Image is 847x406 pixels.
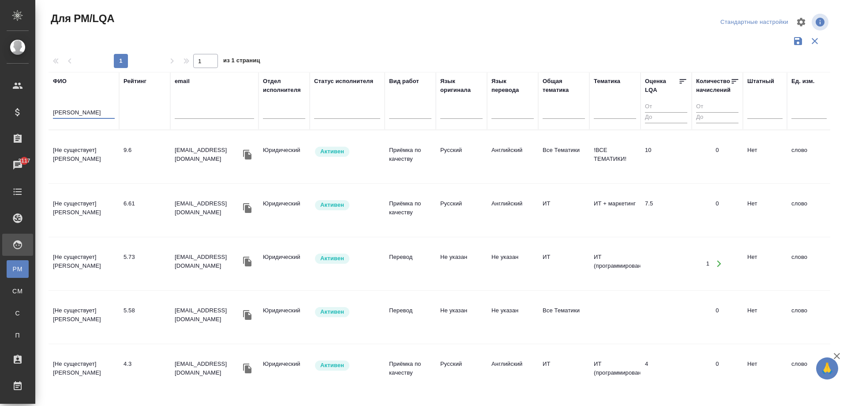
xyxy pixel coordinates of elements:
[175,199,241,217] p: [EMAIL_ADDRESS][DOMAIN_NAME]
[314,199,380,211] div: Рядовой исполнитель: назначай с учетом рейтинга
[320,307,344,316] p: Активен
[743,302,787,333] td: Нет
[787,141,831,172] td: слово
[259,248,310,279] td: Юридический
[259,195,310,226] td: Юридический
[241,255,254,268] button: Скопировать
[385,141,436,172] td: Приёмка по качеству
[716,199,719,208] div: 0
[11,287,24,296] span: CM
[743,355,787,386] td: Нет
[787,355,831,386] td: слово
[487,355,538,386] td: Английский
[589,355,641,386] td: ИТ (программирование)
[7,304,29,322] a: С
[747,77,774,86] div: Штатный
[389,77,419,86] div: Вид работ
[645,199,687,208] div: перевод хороший. Желательно использовать переводчика с редактором, но для несложных заказов возмо...
[436,248,487,279] td: Не указан
[696,77,731,95] div: Количество начислений
[385,355,436,386] td: Приёмка по качеству
[7,326,29,344] a: П
[487,302,538,333] td: Не указан
[175,77,190,86] div: email
[314,146,380,158] div: Рядовой исполнитель: назначай с учетом рейтинга
[820,359,835,378] span: 🙏
[645,77,678,95] div: Оценка LQA
[716,360,719,368] div: 0
[314,77,373,86] div: Статус исполнителя
[241,201,254,215] button: Скопировать
[385,195,436,226] td: Приёмка по качеству
[487,248,538,279] td: Не указан
[124,199,166,208] div: 6.61
[175,360,241,377] p: [EMAIL_ADDRESS][DOMAIN_NAME]
[743,248,787,279] td: Нет
[314,306,380,318] div: Рядовой исполнитель: назначай с учетом рейтинга
[385,248,436,279] td: Перевод
[538,195,589,226] td: ИТ
[436,141,487,172] td: Русский
[241,148,254,161] button: Скопировать
[259,141,310,172] td: Юридический
[223,55,260,68] span: из 1 страниц
[538,302,589,333] td: Все Тематики
[49,302,119,333] td: [Не существует] [PERSON_NAME]
[787,302,831,333] td: слово
[2,154,33,176] a: 3117
[124,146,166,155] div: перевод идеальный/почти идеальный. Ни редактор, ни корректор не нужен
[241,362,254,375] button: Скопировать
[11,265,24,273] span: PM
[491,77,534,95] div: Язык перевода
[812,14,830,30] span: Посмотреть информацию
[124,77,146,86] div: Рейтинг
[53,77,67,86] div: ФИО
[645,146,687,155] div: перевод идеальный/почти идеальный. Ни редактор, ни корректор не нужен
[645,112,687,123] input: До
[13,156,35,165] span: 3117
[706,259,709,268] div: 1
[538,248,589,279] td: ИТ
[645,102,687,113] input: От
[440,77,483,95] div: Язык оригинала
[320,201,344,209] p: Активен
[320,361,344,370] p: Активен
[49,248,119,279] td: [Не существует] [PERSON_NAME]
[589,141,641,172] td: !ВСЕ ТЕМАТИКИ!
[320,254,344,263] p: Активен
[49,11,114,26] span: Для PM/LQA
[696,112,738,123] input: До
[716,146,719,155] div: 0
[7,282,29,300] a: CM
[124,306,166,315] div: Перевод удовлетворительный, но на его исправление/доработку редактор потратил бы слишком много вр...
[806,33,823,49] button: Сбросить фильтры
[263,77,305,95] div: Отдел исполнителя
[314,253,380,265] div: Рядовой исполнитель: назначай с учетом рейтинга
[11,309,24,318] span: С
[718,15,791,29] div: split button
[175,306,241,324] p: [EMAIL_ADDRESS][DOMAIN_NAME]
[49,195,119,226] td: [Не существует] [PERSON_NAME]
[241,308,254,322] button: Скопировать
[175,253,241,270] p: [EMAIL_ADDRESS][DOMAIN_NAME]
[787,248,831,279] td: слово
[124,360,166,368] div: Перевод очень плохой, проще перевести заново, чем редактировать
[791,77,815,86] div: Ед. изм.
[314,360,380,372] div: Рядовой исполнитель: назначай с учетом рейтинга
[743,141,787,172] td: Нет
[816,357,838,379] button: 🙏
[538,355,589,386] td: ИТ
[791,11,812,33] span: Настроить таблицу
[787,195,831,226] td: слово
[645,360,687,368] div: Перевод очень плохой, проще перевести заново, чем редактировать
[320,147,344,156] p: Активен
[710,255,728,273] button: Открыть работы
[487,141,538,172] td: Английский
[790,33,806,49] button: Сохранить фильтры
[538,141,589,172] td: Все Тематики
[175,146,241,163] p: [EMAIL_ADDRESS][DOMAIN_NAME]
[385,302,436,333] td: Перевод
[259,355,310,386] td: Юридический
[589,248,641,279] td: ИТ (программирование)
[743,195,787,226] td: Нет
